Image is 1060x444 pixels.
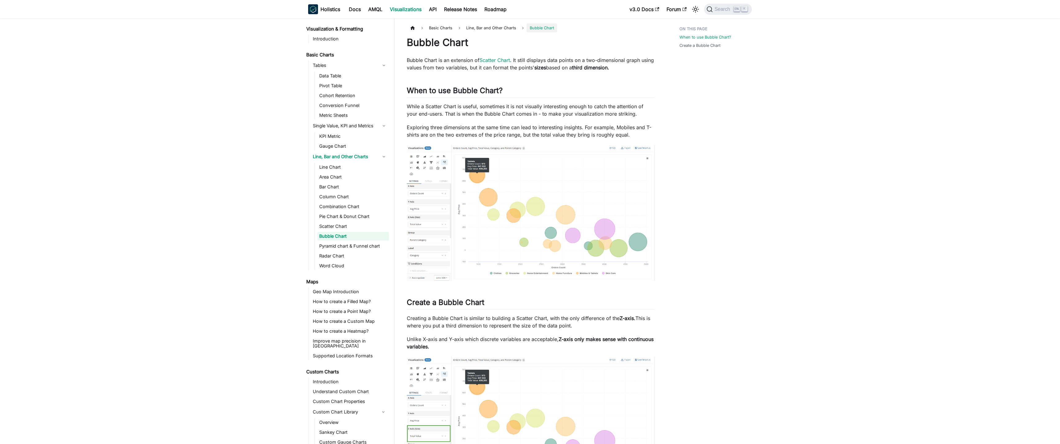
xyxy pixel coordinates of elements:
[308,4,340,14] a: HolisticsHolistics
[317,232,389,240] a: Bubble Chart
[407,23,418,32] a: Home page
[311,351,389,360] a: Supported Location Formats
[311,297,389,306] a: How to create a Filled Map?
[317,111,389,120] a: Metric Sheets
[311,287,389,296] a: Geo Map Introduction
[386,4,425,14] a: Visualizations
[440,4,481,14] a: Release Notes
[317,261,389,270] a: Word Cloud
[317,212,389,221] a: Pie Chart & Donut Chart
[311,121,389,131] a: Single Value, KPI and Metrics
[317,202,389,211] a: Combination Chart
[407,314,655,329] p: Creating a Bubble Chart is similar to building a Scatter Chart, with the only difference of the T...
[317,183,389,191] a: Bar Chart
[741,6,748,12] kbd: K
[679,34,731,40] a: When to use Bubble Chart?
[311,152,389,162] a: Line, Bar and Other Charts
[407,86,655,98] h2: When to use Bubble Chart?
[317,142,389,150] a: Gauge Chart
[304,368,389,376] a: Custom Charts
[407,335,655,350] p: Unlike X-axis and Y-axis which discrete variables are acceptable,
[663,4,690,14] a: Forum
[317,418,389,427] a: Overview
[479,57,510,63] a: Scatter Chart
[679,43,720,48] a: Create a Bubble Chart
[317,242,389,250] a: Pyramid chart & Funnel chart
[311,35,389,43] a: Introduction
[407,103,655,117] p: While a Scatter Chart is useful, sometimes it is not visually interesting enough to catch the att...
[311,397,389,406] a: Custom Chart Properties
[311,407,378,417] a: Custom Chart Library
[572,64,609,71] strong: third dimension.
[425,4,440,14] a: API
[317,173,389,181] a: Area Chart
[534,64,546,71] strong: sizes
[407,56,655,71] p: Bubble Chart is an extension of . It still displays data points on a two-dimensional graph using ...
[317,192,389,201] a: Column Chart
[407,124,655,138] p: Exploring three dimensions at the same time can lead to interesting insights. For example, Mobile...
[691,4,700,14] button: Switch between dark and light mode (currently light mode)
[304,277,389,286] a: Maps
[302,18,394,444] nav: Docs sidebar
[311,60,389,70] a: Tables
[345,4,365,14] a: Docs
[311,377,389,386] a: Introduction
[311,317,389,326] a: How to create a Custom Map
[304,51,389,59] a: Basic Charts
[311,337,389,350] a: Improve map precision in [GEOGRAPHIC_DATA]
[317,91,389,100] a: Cohort Retention
[317,132,389,141] a: KPI Metric
[713,6,734,12] span: Search
[620,315,635,321] strong: Z-axis.
[704,4,752,15] button: Search (Ctrl+K)
[407,36,655,49] h1: Bubble Chart
[317,252,389,260] a: Radar Chart
[304,25,389,33] a: Visualization & Formatting
[317,81,389,90] a: Pivot Table
[311,387,389,396] a: Understand Custom Chart
[311,307,389,316] a: How to create a Point Map?
[426,23,455,32] span: Basic Charts
[317,101,389,110] a: Conversion Funnel
[365,4,386,14] a: AMQL
[311,327,389,335] a: How to create a Heatmap?
[308,4,318,14] img: Holistics
[320,6,340,13] b: Holistics
[407,298,655,310] h2: Create a Bubble Chart
[378,407,389,417] button: Collapse sidebar category 'Custom Chart Library'
[527,23,557,32] span: Bubble Chart
[481,4,510,14] a: Roadmap
[463,23,519,32] span: Line, Bar and Other Charts
[317,72,389,80] a: Data Table
[407,23,655,32] nav: Breadcrumbs
[317,222,389,231] a: Scatter Chart
[317,163,389,171] a: Line Chart
[317,428,389,437] a: Sankey Chart
[626,4,663,14] a: v3.0 Docs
